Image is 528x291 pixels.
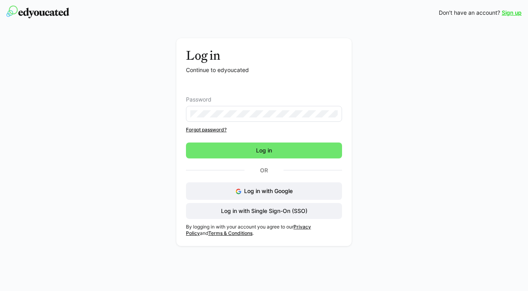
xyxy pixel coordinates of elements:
p: Continue to edyoucated [186,66,342,74]
a: Forgot password? [186,127,342,133]
button: Log in [186,143,342,158]
span: Don't have an account? [439,9,500,17]
p: By logging in with your account you agree to our and . [186,224,342,236]
button: Log in with Google [186,182,342,200]
a: Terms & Conditions [208,230,252,236]
span: Password [186,96,211,103]
p: Or [244,165,284,176]
button: Log in with Single Sign-On (SSO) [186,203,342,219]
img: edyoucated [6,6,69,18]
a: Privacy Policy [186,224,311,236]
a: Sign up [502,9,522,17]
span: Log in with Single Sign-On (SSO) [220,207,309,215]
span: Log in [255,146,273,154]
h3: Log in [186,48,342,63]
span: Log in with Google [244,187,293,194]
